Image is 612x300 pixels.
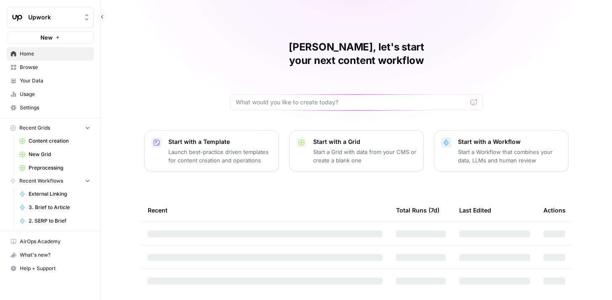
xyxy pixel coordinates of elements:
a: Browse [7,61,94,74]
span: Browse [20,64,90,71]
p: Start with a Grid [313,138,417,146]
span: AirOps Academy [20,238,90,245]
a: Home [7,47,94,61]
div: What's new? [7,249,93,261]
span: 3. Brief to Article [29,204,90,211]
p: Start a Grid with data from your CMS or create a blank one [313,148,417,165]
button: Help + Support [7,262,94,275]
a: AirOps Academy [7,235,94,248]
span: New Grid [29,151,90,158]
button: Recent Grids [7,122,94,134]
a: External Linking [16,187,94,201]
a: 3. Brief to Article [16,201,94,214]
span: External Linking [29,190,90,198]
a: Preprocessing [16,161,94,175]
span: Preprocessing [29,164,90,172]
div: Actions [543,199,566,222]
a: Usage [7,88,94,101]
span: Your Data [20,77,90,85]
span: Usage [20,90,90,98]
a: Content creation [16,134,94,148]
button: Workspace: Upwork [7,7,94,28]
span: Content creation [29,137,90,145]
input: What would you like to create today? [236,98,467,106]
a: Your Data [7,74,94,88]
span: Settings [20,104,90,112]
button: Recent Workflows [7,175,94,187]
button: New [7,31,94,44]
button: Start with a WorkflowStart a Workflow that combines your data, LLMs and human review [434,130,569,172]
h1: [PERSON_NAME], let's start your next content workflow [230,40,483,67]
span: Recent Workflows [19,177,63,185]
a: New Grid [16,148,94,161]
div: Total Runs (7d) [396,199,439,222]
p: Start with a Template [168,138,272,146]
div: Last Edited [459,199,491,222]
a: 2. SERP to Brief [16,214,94,228]
span: 2. SERP to Brief [29,217,90,225]
span: Recent Grids [19,124,50,132]
div: Recent [148,199,383,222]
p: Start with a Workflow [458,138,561,146]
button: Start with a TemplateLaunch best-practice driven templates for content creation and operations [144,130,279,172]
a: Settings [7,101,94,114]
span: Home [20,50,90,58]
p: Start a Workflow that combines your data, LLMs and human review [458,148,561,165]
span: New [40,33,53,42]
p: Launch best-practice driven templates for content creation and operations [168,148,272,165]
img: Upwork Logo [10,10,25,25]
button: Start with a GridStart a Grid with data from your CMS or create a blank one [289,130,424,172]
span: Upwork [28,13,79,21]
span: Help + Support [20,265,90,272]
button: What's new? [7,248,94,262]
